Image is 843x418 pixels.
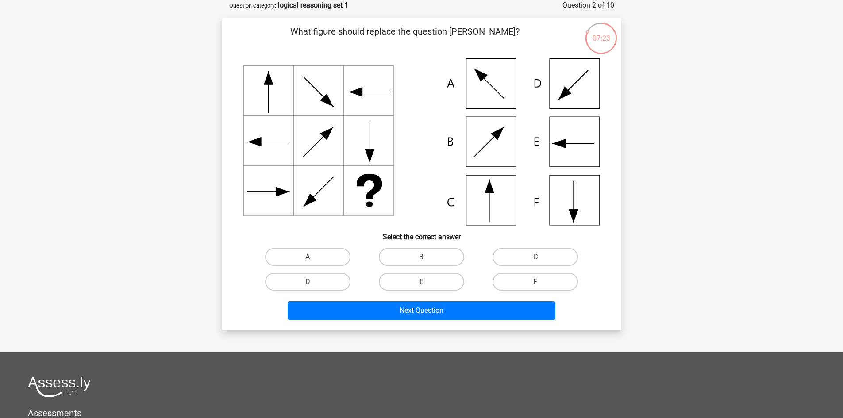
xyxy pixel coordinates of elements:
[379,248,464,266] label: B
[379,273,464,291] label: E
[236,25,574,51] p: What figure should replace the question [PERSON_NAME]?
[585,22,618,44] div: 07:23
[28,376,91,397] img: Assessly logo
[265,248,350,266] label: A
[236,226,607,241] h6: Select the correct answer
[493,273,578,291] label: F
[493,248,578,266] label: C
[288,301,555,320] button: Next Question
[278,1,348,9] strong: logical reasoning set 1
[229,2,276,9] small: Question category:
[265,273,350,291] label: D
